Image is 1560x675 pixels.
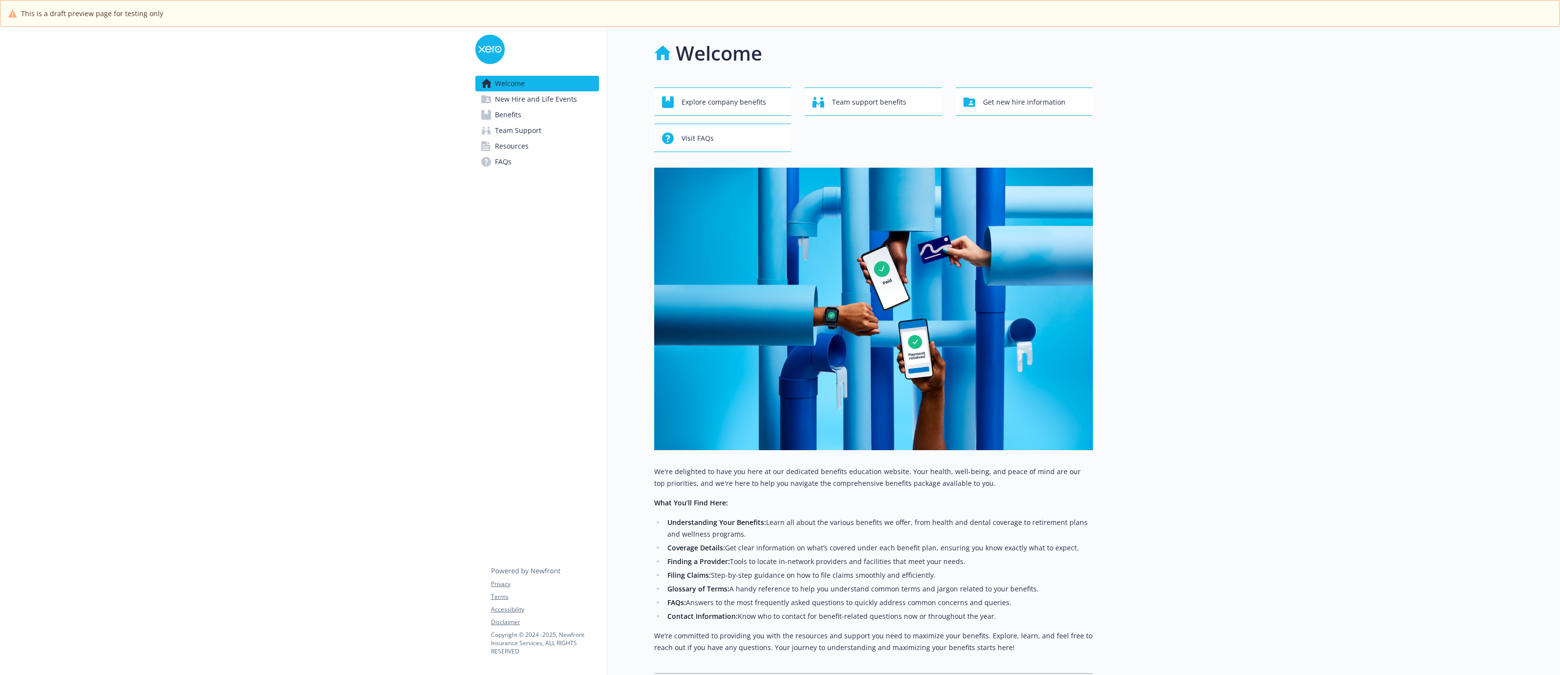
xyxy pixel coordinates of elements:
button: Team support benefits [805,87,942,116]
li: Know who to contact for benefit-related questions now or throughout the year. [665,610,1093,622]
button: Visit FAQs [654,124,791,152]
li: Step-by-step guidance on how to file claims smoothly and efficiently. [665,569,1093,581]
li: Learn all about the various benefits we offer, from health and dental coverage to retirement plan... [665,517,1093,540]
img: overview page banner [654,168,1093,450]
li: Tools to locate in-network providers and facilities that meet your needs. [665,556,1093,567]
a: Terms [491,592,598,601]
span: Resources [495,138,529,154]
strong: Filing Claims: [667,570,711,580]
li: Get clear information on what’s covered under each benefit plan, ensuring you know exactly what t... [665,542,1093,554]
a: Accessibility [491,605,598,614]
span: Team Support [495,123,541,138]
strong: What You’ll Find Here: [654,498,728,507]
strong: Finding a Provider: [667,557,730,566]
a: Welcome [475,76,599,91]
li: Answers to the most frequently asked questions to quickly address common concerns and queries. [665,597,1093,609]
a: FAQs [475,154,599,170]
button: Get new hire information [956,87,1093,116]
strong: Glossary of Terms: [667,584,729,593]
p: Copyright © 2024 - 2025 , Newfront Insurance Services, ALL RIGHTS RESERVED [491,631,598,655]
li: A handy reference to help you understand common terms and jargon related to your benefits. [665,583,1093,595]
p: We're delighted to have you here at our dedicated benefits education website. Your health, well-b... [654,466,1093,489]
button: Explore company benefits [654,87,791,116]
span: This is a draft preview page for testing only [21,8,163,19]
span: Visit FAQs [682,129,714,148]
a: Disclaimer [491,618,598,627]
span: New Hire and Life Events [495,91,577,107]
strong: Understanding Your Benefits: [667,518,766,527]
a: Resources [475,138,599,154]
strong: FAQs: [667,598,686,607]
span: Team support benefits [832,93,906,111]
p: We’re committed to providing you with the resources and support you need to maximize your benefit... [654,630,1093,653]
a: Team Support [475,123,599,138]
strong: Contact Information: [667,611,738,621]
span: Welcome [495,76,525,91]
a: Privacy [491,580,598,588]
span: Benefits [495,107,521,123]
h1: Welcome [676,39,762,68]
a: New Hire and Life Events [475,91,599,107]
span: Get new hire information [983,93,1066,111]
span: FAQs [495,154,512,170]
span: Explore company benefits [682,93,766,111]
strong: Coverage Details: [667,543,725,552]
a: Benefits [475,107,599,123]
